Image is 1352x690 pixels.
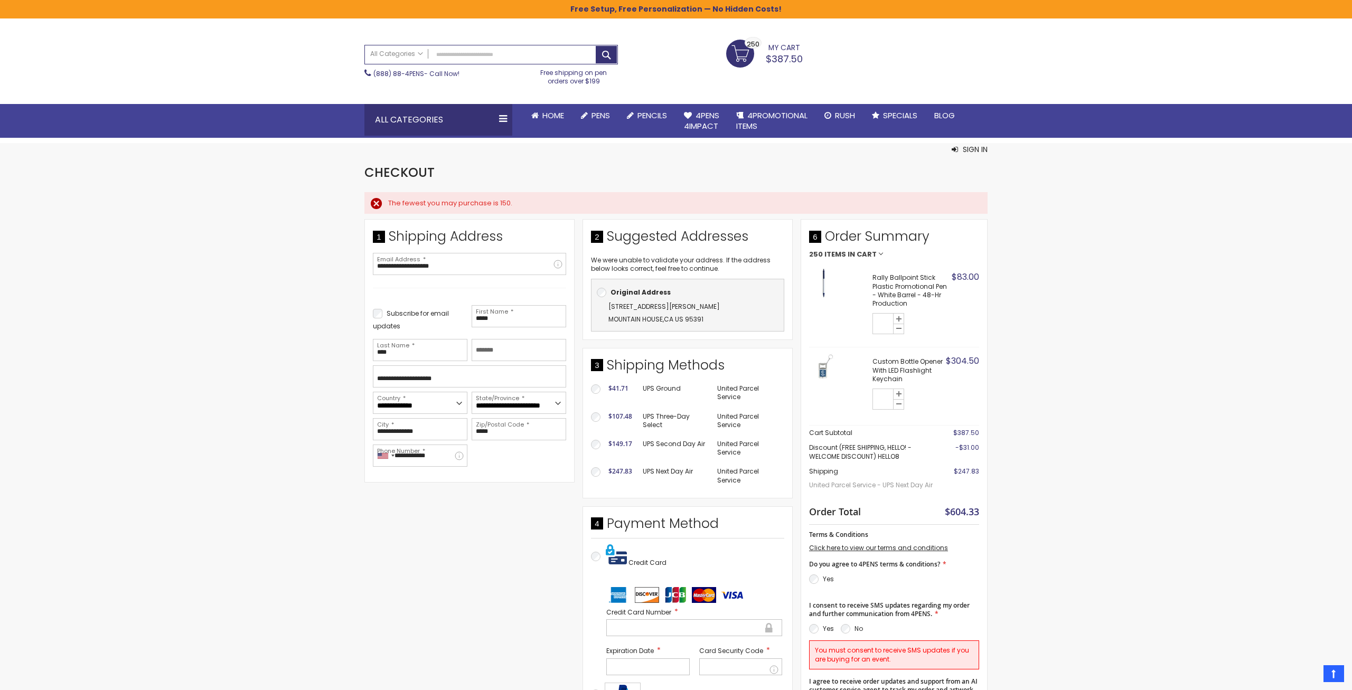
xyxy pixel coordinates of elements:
div: Secure transaction [764,621,774,634]
div: Shipping Methods [591,356,784,380]
span: - Call Now! [373,69,459,78]
img: Custom Bottle Opener With LED Flashlight Keychain-Blue [809,353,838,382]
span: $387.50 [953,428,979,437]
div: United States: +1 [373,445,398,466]
td: UPS Ground [637,379,712,407]
span: Order Summary [809,228,979,251]
td: UPS Second Day Air [637,434,712,462]
span: $247.83 [608,467,632,476]
button: Sign In [952,144,988,155]
span: 4PROMOTIONAL ITEMS [736,110,808,131]
span: Specials [883,110,917,121]
span: Blog [934,110,955,121]
div: Free shipping on pen orders over $199 [530,64,618,86]
span: $149.17 [608,439,632,448]
td: United Parcel Service [712,379,784,407]
a: Specials [863,104,926,127]
p: We were unable to validate your address. If the address below looks correct, feel free to continue. [591,256,784,273]
span: Rush [835,110,855,121]
a: Rush [816,104,863,127]
span: Subscribe for email updates [373,309,449,330]
label: Credit Card Number [606,607,782,617]
span: US [675,315,683,324]
b: Original Address [611,288,671,297]
span: [STREET_ADDRESS][PERSON_NAME] [608,302,720,311]
a: Blog [926,104,963,127]
span: United Parcel Service - UPS Next Day Air [809,476,938,495]
a: (888) 88-4PENS [373,69,424,78]
img: mastercard [692,587,716,603]
th: Cart Subtotal [809,426,938,441]
span: Sign In [963,144,988,155]
img: amex [606,587,631,603]
div: You must consent to receive SMS updates if you are buying for an event. [809,640,979,669]
span: Shipping [809,467,838,476]
label: No [855,624,863,633]
img: discover [635,587,659,603]
td: United Parcel Service [712,407,784,434]
span: Pens [591,110,610,121]
div: All Categories [364,104,512,136]
span: HELLO8 [878,452,899,461]
a: Pencils [618,104,675,127]
td: United Parcel Service [712,462,784,489]
span: 95391 [685,315,703,324]
strong: Rally Ballpoint Stick Plastic Promotional Pen - White Barrel - 48-Hr Production [872,273,949,308]
a: 4Pens4impact [675,104,728,138]
td: UPS Three-Day Select [637,407,712,434]
span: Do you agree to 4PENS terms & conditions? [809,560,940,569]
span: $604.33 [945,505,979,518]
span: Home [542,110,564,121]
img: Pay with credit card [606,544,627,565]
span: Terms & Conditions [809,530,868,539]
div: Suggested Addresses [591,228,784,251]
a: All Categories [365,45,428,63]
span: $247.83 [954,467,979,476]
span: 250 [809,251,823,258]
span: All Categories [370,50,423,58]
a: Click here to view our terms and conditions [809,543,948,552]
img: jcb [663,587,688,603]
span: Checkout [364,164,435,181]
label: Expiration Date [606,646,690,656]
td: UPS Next Day Air [637,462,712,489]
strong: Order Total [809,504,861,518]
span: Credit Card [628,558,666,567]
label: Card Security Code [699,646,783,656]
a: Home [523,104,572,127]
span: MOUNTAIN HOUSE [608,315,663,324]
span: 250 [747,39,759,49]
span: I consent to receive SMS updates regarding my order and further communication from 4PENS. [809,601,970,618]
a: Pens [572,104,618,127]
strong: Custom Bottle Opener With LED Flashlight Keychain [872,357,943,383]
div: The fewest you may purchase is 150. [388,199,977,208]
div: Shipping Address [373,228,566,251]
span: Pencils [637,110,667,121]
span: $387.50 [766,52,803,65]
span: $107.48 [608,412,632,421]
img: Rally Ballpoint Stick Plastic Promotional Pen - White Barrel - 48-Hr Production-Dark Blue [809,269,838,298]
span: $83.00 [952,271,979,283]
td: United Parcel Service [712,434,784,462]
img: visa [720,587,745,603]
span: -$31.00 [955,443,979,452]
label: Yes [823,624,834,633]
span: 4Pens 4impact [684,110,719,131]
span: $304.50 [946,355,979,367]
span: Discount (FREE SHIPPING, HELLO! - WELCOME DISCOUNT) [809,443,912,460]
span: Items in Cart [824,251,877,258]
label: Yes [823,574,834,583]
a: $387.50 250 [726,40,803,66]
span: CA [664,315,673,324]
span: $41.71 [608,384,628,393]
div: , [597,300,778,326]
div: Payment Method [591,515,784,538]
a: 4PROMOTIONALITEMS [728,104,816,138]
